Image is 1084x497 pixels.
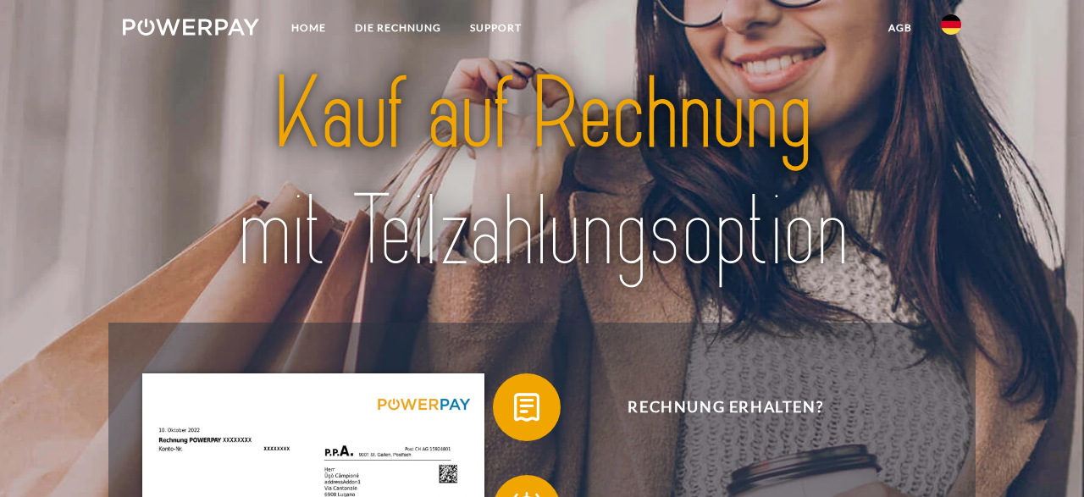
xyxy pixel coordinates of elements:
iframe: Schaltfläche zum Öffnen des Messaging-Fensters [1016,429,1070,483]
a: DIE RECHNUNG [340,13,456,43]
img: logo-powerpay-white.svg [123,19,259,36]
a: agb [874,13,926,43]
span: Rechnung erhalten? [518,373,933,441]
a: SUPPORT [456,13,536,43]
img: title-powerpay_de.svg [164,50,921,296]
button: Rechnung erhalten? [493,373,933,441]
img: qb_bill.svg [506,386,548,428]
a: Home [277,13,340,43]
img: de [941,14,961,35]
